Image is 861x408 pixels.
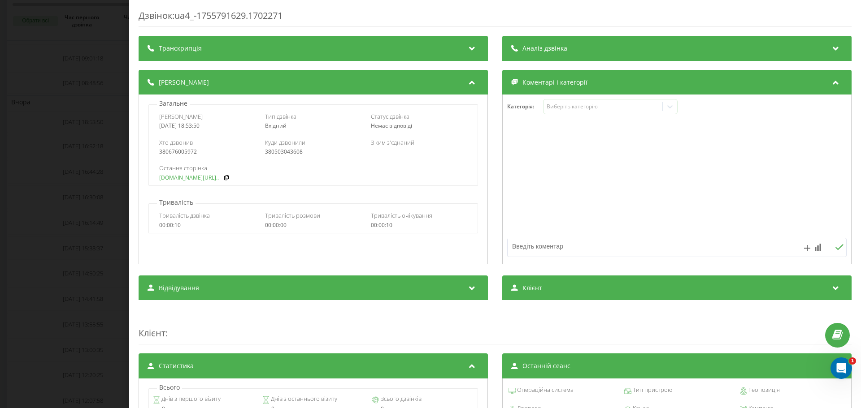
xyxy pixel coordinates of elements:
[849,357,856,365] span: 1
[831,357,852,379] iframe: Intercom live chat
[159,149,256,155] div: 380676005972
[507,103,543,110] h4: Категорія :
[371,222,467,228] div: 00:00:10
[522,283,542,292] span: Клієнт
[631,386,672,395] span: Тип пристрою
[371,112,409,120] span: Статус дзвінка
[265,138,305,146] span: Куди дзвонили
[157,383,182,392] p: Всього
[522,361,570,370] span: Останній сеанс
[159,138,193,146] span: Хто дзвонив
[159,164,207,172] span: Остання сторінка
[159,211,210,219] span: Тривалість дзвінка
[371,122,412,129] span: Немає відповіді
[265,122,287,129] span: Вхідний
[371,138,414,146] span: З ким з'єднаний
[159,112,203,120] span: [PERSON_NAME]
[747,386,780,395] span: Геопозиція
[159,44,202,53] span: Транскрипція
[159,78,209,87] span: [PERSON_NAME]
[270,395,337,404] span: Днів з останнього візиту
[265,149,361,155] div: 380503043608
[547,103,659,110] div: Виберіть категорію
[139,309,852,344] div: :
[159,123,256,129] div: [DATE] 18:53:50
[139,327,165,339] span: Клієнт
[371,211,432,219] span: Тривалість очікування
[157,198,196,207] p: Тривалість
[379,395,422,404] span: Всього дзвінків
[159,361,194,370] span: Статистика
[265,222,361,228] div: 00:00:00
[522,78,587,87] span: Коментарі і категорії
[516,386,574,395] span: Операційна система
[159,283,199,292] span: Відвідування
[371,149,467,155] div: -
[265,211,320,219] span: Тривалість розмови
[522,44,567,53] span: Аналіз дзвінка
[159,222,256,228] div: 00:00:10
[159,175,219,181] a: [DOMAIN_NAME][URL]..
[160,395,221,404] span: Днів з першого візиту
[265,112,296,120] span: Тип дзвінка
[139,9,852,27] div: Дзвінок : ua4_-1755791629.1702271
[157,99,190,108] p: Загальне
